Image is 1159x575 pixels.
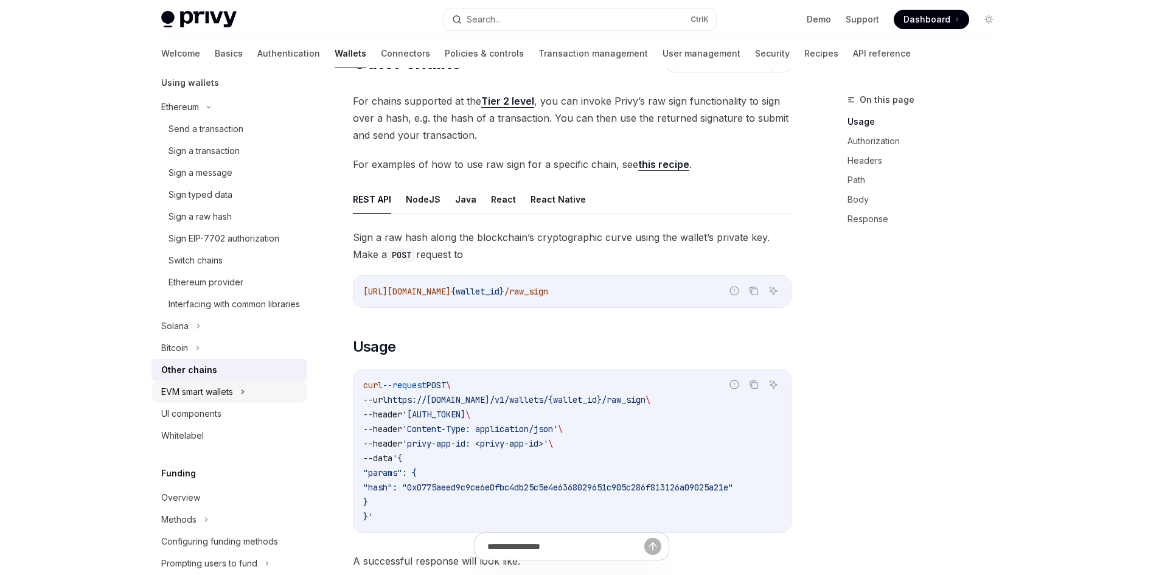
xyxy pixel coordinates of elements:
span: /raw_sign [504,286,548,297]
div: Overview [161,490,200,505]
button: Report incorrect code [726,283,742,299]
div: Ethereum provider [169,275,243,290]
a: Ethereum provider [151,271,307,293]
span: Ctrl K [691,15,709,24]
span: https://[DOMAIN_NAME]/v1/wallets/{wallet_id}/raw_sign [388,394,646,405]
button: React [491,185,516,214]
span: 'Content-Type: application/json' [402,423,558,434]
a: Sign typed data [151,184,307,206]
span: \ [558,423,563,434]
span: --header [363,423,402,434]
a: Policies & controls [445,39,524,68]
a: Wallets [335,39,366,68]
div: Bitcoin [161,341,188,355]
span: \ [646,394,650,405]
div: Sign EIP-7702 authorization [169,231,279,246]
img: light logo [161,11,237,28]
a: Tier 2 level [481,95,534,108]
a: Overview [151,487,307,509]
div: Sign typed data [169,187,232,202]
div: Interfacing with common libraries [169,297,300,312]
a: Headers [847,151,1008,170]
code: POST [387,248,416,262]
span: \ [465,409,470,420]
button: Ask AI [765,283,781,299]
span: }' [363,511,373,522]
a: Sign EIP-7702 authorization [151,228,307,249]
a: Interfacing with common libraries [151,293,307,315]
h5: Funding [161,466,196,481]
button: React Native [531,185,586,214]
div: UI components [161,406,221,421]
a: Whitelabel [151,425,307,447]
span: --request [383,380,426,391]
a: User management [663,39,740,68]
span: Dashboard [903,13,950,26]
div: Solana [161,319,189,333]
button: Toggle dark mode [979,10,998,29]
button: REST API [353,185,391,214]
div: Prompting users to fund [161,556,257,571]
a: Support [846,13,879,26]
div: Sign a raw hash [169,209,232,224]
span: "params": { [363,467,417,478]
a: Other chains [151,359,307,381]
div: Send a transaction [169,122,243,136]
a: Configuring funding methods [151,531,307,552]
a: Demo [807,13,831,26]
a: Sign a raw hash [151,206,307,228]
a: this recipe [638,158,689,171]
button: Java [455,185,476,214]
span: } [363,497,368,507]
button: Copy the contents from the code block [746,283,762,299]
button: Copy the contents from the code block [746,377,762,392]
a: Security [755,39,790,68]
div: Ethereum [161,100,199,114]
span: curl [363,380,383,391]
div: Configuring funding methods [161,534,278,549]
div: EVM smart wallets [161,385,233,399]
a: Authentication [257,39,320,68]
span: Sign a raw hash along the blockchain’s cryptographic curve using the wallet’s private key. Make a... [353,229,792,263]
span: --url [363,394,388,405]
a: Basics [215,39,243,68]
button: Search...CtrlK [444,9,716,30]
a: Switch chains [151,249,307,271]
a: Usage [847,112,1008,131]
span: '{ [392,453,402,464]
span: "hash": "0x0775aeed9c9ce6e0fbc4db25c5e4e6368029651c905c286f813126a09025a21e" [363,482,733,493]
button: Report incorrect code [726,377,742,392]
span: [URL][DOMAIN_NAME] [363,286,451,297]
span: \ [548,438,553,449]
a: Sign a transaction [151,140,307,162]
span: For examples of how to use raw sign for a specific chain, see . [353,156,792,173]
a: Body [847,190,1008,209]
div: Sign a transaction [169,144,240,158]
span: 'privy-app-id: <privy-app-id>' [402,438,548,449]
a: Sign a message [151,162,307,184]
a: Response [847,209,1008,229]
button: Send message [644,538,661,555]
a: Transaction management [538,39,648,68]
div: Search... [467,12,501,27]
div: Sign a message [169,166,232,180]
span: POST [426,380,446,391]
span: For chains supported at the , you can invoke Privy’s raw sign functionality to sign over a hash, ... [353,92,792,144]
span: {wallet_id} [451,286,504,297]
span: --data [363,453,392,464]
a: Authorization [847,131,1008,151]
div: Other chains [161,363,217,377]
div: Methods [161,512,197,527]
a: Recipes [804,39,838,68]
button: NodeJS [406,185,440,214]
a: Welcome [161,39,200,68]
a: API reference [853,39,911,68]
div: Switch chains [169,253,223,268]
a: UI components [151,403,307,425]
a: Path [847,170,1008,190]
span: --header [363,438,402,449]
span: --header [363,409,402,420]
span: On this page [860,92,914,107]
div: Whitelabel [161,428,204,443]
span: \ [446,380,451,391]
